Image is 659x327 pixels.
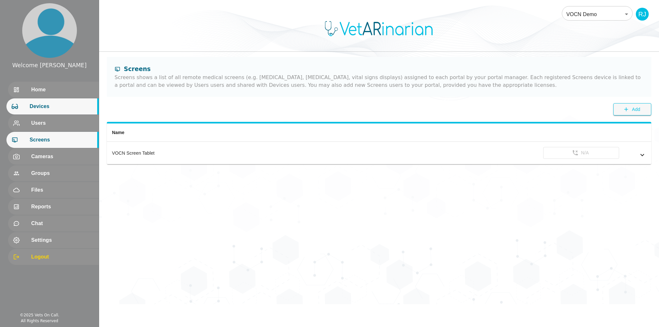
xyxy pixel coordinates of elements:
[636,8,649,21] div: RJ
[8,149,99,165] div: Cameras
[12,61,87,69] div: Welcome [PERSON_NAME]
[8,232,99,248] div: Settings
[8,165,99,181] div: Groups
[8,82,99,98] div: Home
[8,249,99,265] div: Logout
[112,130,125,135] span: Name
[613,103,651,116] button: Add
[321,21,437,37] img: Logo
[20,312,59,318] div: © 2025 Vets On Call.
[115,65,644,74] div: Screens
[31,253,94,261] span: Logout
[112,150,275,156] div: VOCN Screen Tablet
[8,199,99,215] div: Reports
[30,136,94,144] span: Screens
[22,3,77,58] img: profile.png
[31,203,94,211] span: Reports
[31,169,94,177] span: Groups
[6,132,99,148] div: Screens
[6,98,99,114] div: Devices
[31,119,94,127] span: Users
[632,105,640,114] span: Add
[115,74,644,89] div: Screens shows a list of all remote medical screens (e.g. [MEDICAL_DATA], [MEDICAL_DATA], vital si...
[31,220,94,227] span: Chat
[8,115,99,131] div: Users
[21,318,58,324] div: All Rights Reserved
[31,86,94,94] span: Home
[8,215,99,232] div: Chat
[31,153,94,160] span: Cameras
[107,123,651,164] table: simple table
[31,236,94,244] span: Settings
[30,103,94,110] span: Devices
[31,186,94,194] span: Files
[8,182,99,198] div: Files
[562,5,633,23] div: VOCN Demo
